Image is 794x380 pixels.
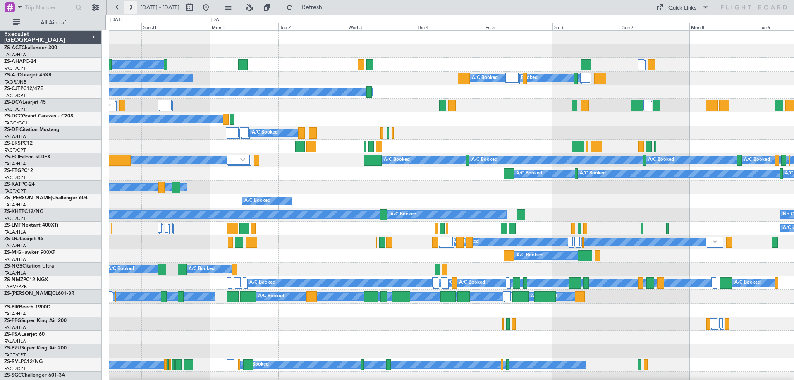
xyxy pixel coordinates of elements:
a: ZS-[PERSON_NAME]Challenger 604 [4,196,88,201]
a: FALA/HLA [4,52,26,58]
span: All Aircraft [22,20,87,26]
span: ZS-FCI [4,155,19,160]
span: ZS-PSA [4,332,21,337]
a: FALA/HLA [4,161,26,167]
a: FALA/HLA [4,311,26,317]
a: FACT/CPT [4,106,26,112]
div: A/C Booked [744,154,770,166]
a: ZS-[PERSON_NAME]CL601-3R [4,291,74,296]
a: FACT/CPT [4,93,26,99]
span: Refresh [295,5,330,10]
span: ZS-[PERSON_NAME] [4,196,52,201]
span: ZS-NGS [4,264,22,269]
div: A/C Booked [517,249,543,262]
span: ZS-MIG [4,250,21,255]
span: ZS-KAT [4,182,21,187]
a: FACT/CPT [4,174,26,181]
a: FACT/CPT [4,352,26,358]
a: FACT/CPT [4,65,26,72]
a: FAOR/JNB [4,79,26,85]
a: ZS-CJTPC12/47E [4,86,43,91]
div: [DATE] [110,17,124,24]
a: ZS-PZUSuper King Air 200 [4,346,67,351]
a: FALA/HLA [4,243,26,249]
div: A/C Booked [189,263,215,275]
a: FALA/HLA [4,229,26,235]
a: ZS-RVLPC12/NG [4,359,43,364]
div: Sat 6 [552,23,621,30]
a: ZS-ACTChallenger 300 [4,45,57,50]
a: FACT/CPT [4,188,26,194]
a: ZS-ERSPC12 [4,141,33,146]
a: FACT/CPT [4,147,26,153]
span: ZS-PIR [4,305,19,310]
div: A/C Booked [244,195,270,207]
a: ZS-NGSCitation Ultra [4,264,54,269]
img: arrow-gray.svg [713,240,717,243]
div: A/C Booked [384,154,410,166]
div: A/C Booked [258,290,284,303]
div: Sun 31 [141,23,210,30]
div: Mon 8 [689,23,758,30]
a: ZS-AHAPC-24 [4,59,36,64]
span: ZS-ERS [4,141,21,146]
a: FAGC/GCJ [4,120,27,126]
div: [DATE] [211,17,225,24]
a: ZS-LMFNextant 400XTi [4,223,58,228]
div: Wed 3 [347,23,416,30]
span: ZS-DCC [4,114,22,119]
span: ZS-LRJ [4,237,20,241]
span: ZS-AHA [4,59,23,64]
div: Thu 4 [416,23,484,30]
span: ZS-KHT [4,209,22,214]
span: ZS-DCA [4,100,22,105]
span: ZS-FTG [4,168,21,173]
div: Quick Links [668,4,696,12]
button: Refresh [282,1,332,14]
span: ZS-SGC [4,373,22,378]
a: ZS-PIRBeech 1900D [4,305,50,310]
div: Fri 5 [484,23,552,30]
button: Quick Links [652,1,713,14]
span: [DATE] - [DATE] [141,4,179,11]
img: arrow-gray.svg [240,158,245,161]
span: ZS-NMZ [4,277,23,282]
a: ZS-DCCGrand Caravan - C208 [4,114,73,119]
a: FALA/HLA [4,256,26,263]
span: ZS-AJD [4,73,22,78]
div: Tue 2 [278,23,347,30]
span: ZS-PZU [4,346,21,351]
button: All Aircraft [9,16,90,29]
input: Trip Number [25,1,73,14]
a: ZS-DFICitation Mustang [4,127,60,132]
div: A/C Booked [531,290,557,303]
div: A/C Booked [459,277,485,289]
a: FALA/HLA [4,134,26,140]
div: Sun 7 [621,23,689,30]
a: ZS-FTGPC12 [4,168,33,173]
a: ZS-DCALearjet 45 [4,100,46,105]
div: Mon 1 [210,23,279,30]
div: A/C Booked [472,72,498,84]
span: ZS-ACT [4,45,22,50]
a: ZS-SGCChallenger 601-3A [4,373,65,378]
a: FACT/CPT [4,215,26,222]
div: A/C Booked [243,358,269,371]
a: ZS-MIGHawker 900XP [4,250,55,255]
div: A/C Booked [648,154,674,166]
span: ZS-RVL [4,359,21,364]
a: FALA/HLA [4,202,26,208]
div: A/C Booked [390,208,416,221]
a: ZS-LRJLearjet 45 [4,237,43,241]
a: FAPM/PZB [4,284,27,290]
a: FALA/HLA [4,338,26,344]
a: ZS-NMZPC12 NGX [4,277,48,282]
div: A/C Booked [471,154,497,166]
span: ZS-LMF [4,223,22,228]
span: ZS-PPG [4,318,21,323]
span: ZS-[PERSON_NAME] [4,291,52,296]
a: FALA/HLA [4,325,26,331]
a: ZS-KHTPC12/NG [4,209,43,214]
a: ZS-KATPC-24 [4,182,35,187]
div: A/C Booked [734,277,761,289]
